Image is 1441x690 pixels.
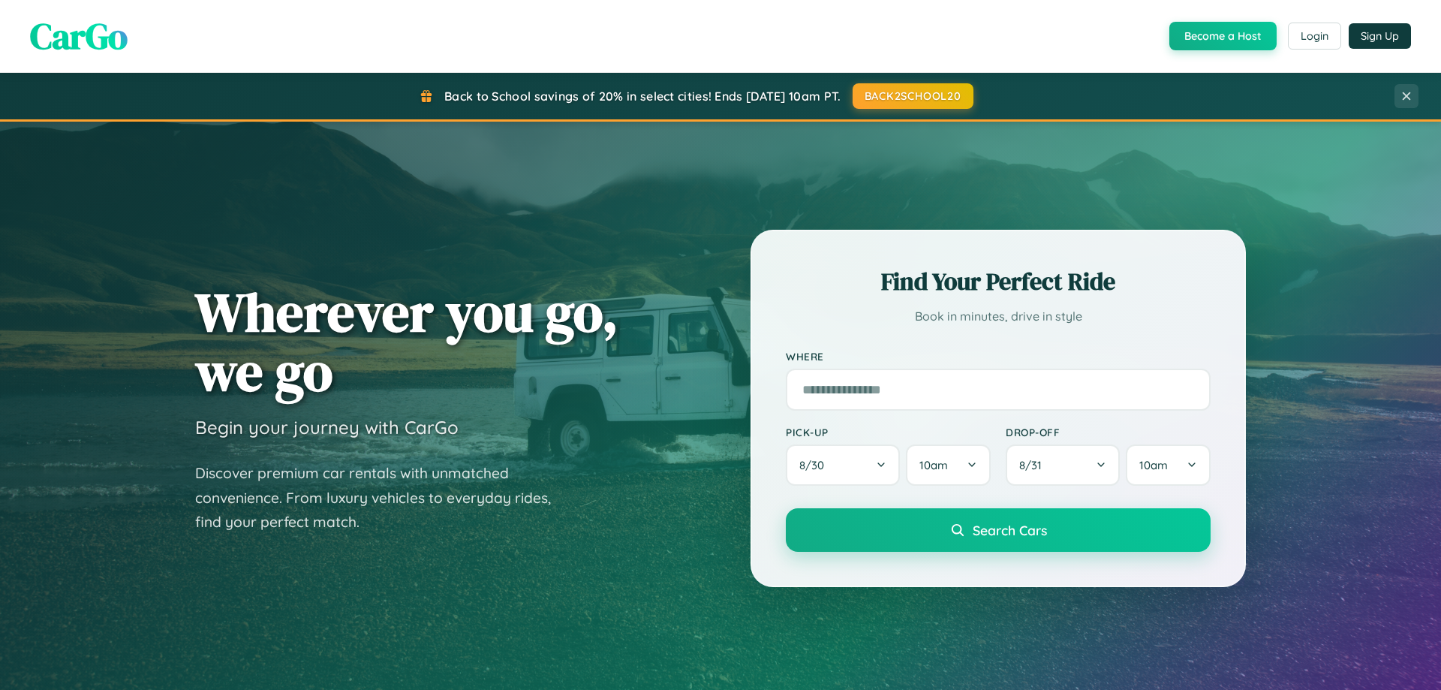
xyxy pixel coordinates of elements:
span: Back to School savings of 20% in select cities! Ends [DATE] 10am PT. [444,89,841,104]
button: 10am [1126,444,1211,486]
h3: Begin your journey with CarGo [195,416,459,438]
button: 8/31 [1006,444,1120,486]
button: Sign Up [1349,23,1411,49]
h2: Find Your Perfect Ride [786,265,1211,298]
span: 8 / 30 [799,458,832,472]
span: Search Cars [973,522,1047,538]
span: 8 / 31 [1019,458,1049,472]
p: Discover premium car rentals with unmatched convenience. From luxury vehicles to everyday rides, ... [195,461,570,535]
label: Pick-up [786,426,991,438]
button: Become a Host [1169,22,1277,50]
span: 10am [919,458,948,472]
span: 10am [1139,458,1168,472]
button: 8/30 [786,444,900,486]
h1: Wherever you go, we go [195,282,618,401]
button: Login [1288,23,1341,50]
label: Drop-off [1006,426,1211,438]
p: Book in minutes, drive in style [786,306,1211,327]
span: CarGo [30,11,128,61]
button: BACK2SCHOOL20 [853,83,973,109]
label: Where [786,350,1211,363]
button: Search Cars [786,508,1211,552]
button: 10am [906,444,991,486]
